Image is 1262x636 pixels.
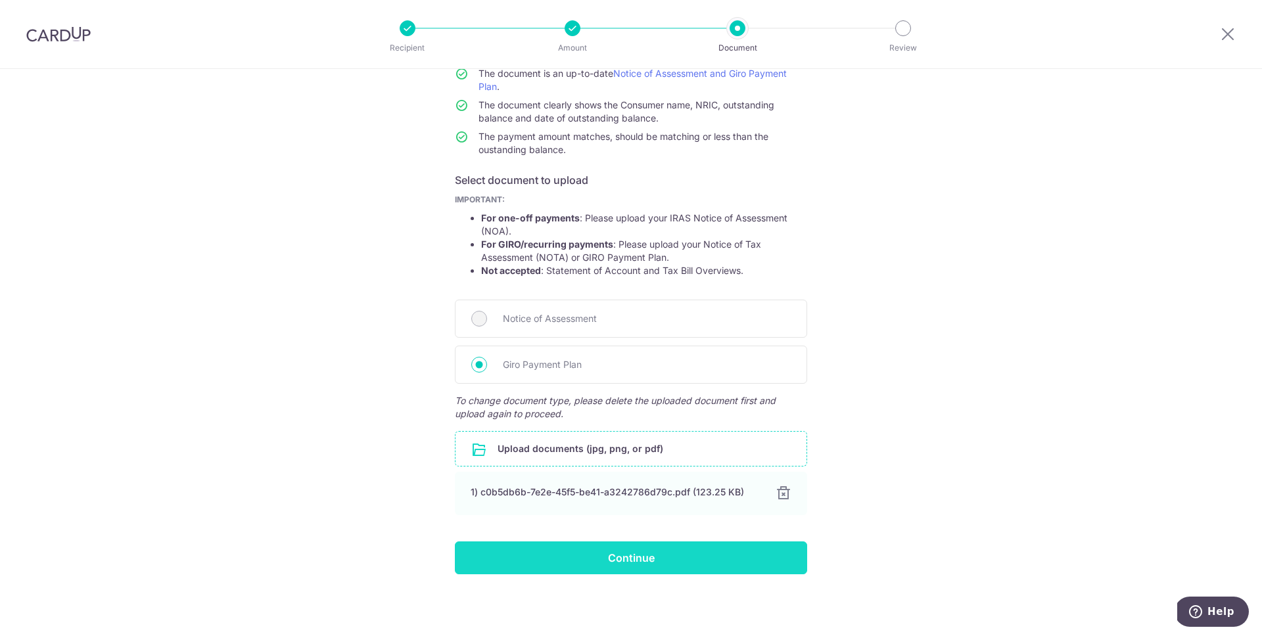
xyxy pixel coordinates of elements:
p: Review [854,41,952,55]
span: Giro Payment Plan [503,357,791,373]
h6: Select document to upload [455,172,807,188]
input: Continue [455,541,807,574]
strong: For GIRO/recurring payments [481,238,613,250]
li: : Statement of Account and Tax Bill Overviews. [481,264,807,277]
div: Upload documents (jpg, png, or pdf) [455,431,807,466]
span: The payment amount matches, should be matching or less than the oustanding balance. [479,131,768,155]
strong: Not accepted [481,265,541,276]
span: Notice of Assessment [503,311,791,327]
iframe: Opens a widget where you can find more information [1177,597,1249,629]
div: 1) c0b5db6b-7e2e-45f5-be41-a3242786d79c.pdf (123.25 KB) [471,486,760,499]
p: Recipient [359,41,456,55]
p: Amount [524,41,621,55]
span: To change document type, please delete the uploaded document first and upload again to proceed. [455,394,807,420]
p: Document [689,41,786,55]
b: IMPORTANT: [455,194,505,204]
li: : Please upload your Notice of Tax Assessment (NOTA) or GIRO Payment Plan. [481,238,807,264]
strong: For one-off payments [481,212,580,223]
img: CardUp [26,26,91,42]
span: The document clearly shows the Consumer name, NRIC, outstanding balance and date of outstanding b... [479,99,774,124]
li: : Please upload your IRAS Notice of Assessment (NOA). [481,212,807,238]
